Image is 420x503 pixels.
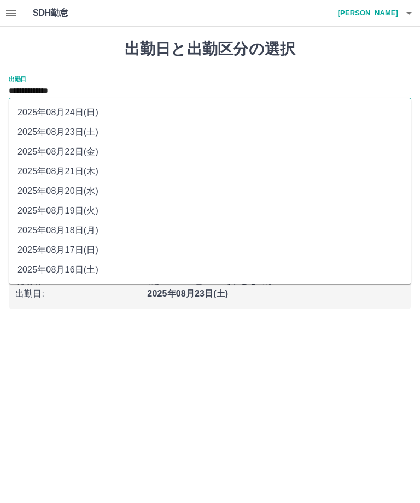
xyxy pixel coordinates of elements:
li: 2025年08月23日(土) [9,122,411,142]
label: 出勤日 [9,75,26,83]
li: 2025年08月18日(月) [9,221,411,240]
li: 2025年08月22日(金) [9,142,411,162]
li: 2025年08月20日(水) [9,181,411,201]
li: 2025年08月16日(土) [9,260,411,280]
p: 出勤日 : [15,287,141,300]
b: 2025年08月23日(土) [147,289,228,298]
li: 2025年08月21日(木) [9,162,411,181]
h1: 出勤日と出勤区分の選択 [9,40,411,58]
li: 2025年08月24日(日) [9,103,411,122]
li: 2025年08月17日(日) [9,240,411,260]
li: 2025年08月19日(火) [9,201,411,221]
